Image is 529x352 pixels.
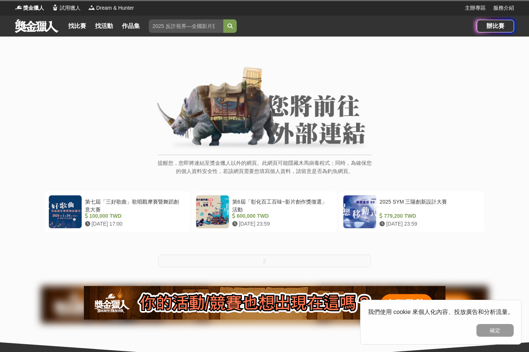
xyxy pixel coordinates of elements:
a: 找活動 [92,21,116,31]
div: 600,000 TWD [232,212,330,220]
a: 辦比賽 [477,20,514,32]
img: Logo [15,4,22,11]
img: 905fc34d-8193-4fb2-a793-270a69788fd0.png [84,286,445,320]
img: Logo [88,4,95,11]
div: 2025 SYM 三陽創新設計大賽 [380,198,478,212]
a: 第七屆「三好歌曲」歌唱觀摩賽暨舞蹈創意大賽 100,000 TWD [DATE] 17:00 [45,191,190,232]
a: 找比賽 [65,21,89,31]
div: 第6屆「彰化百工百味~影片創作獎徵選」活動 [232,198,330,212]
div: 779,200 TWD [380,212,478,220]
a: 第6屆「彰化百工百味~影片創作獎徵選」活動 600,000 TWD [DATE] 23:59 [192,191,337,232]
p: 提醒您，您即將連結至獎金獵人以外的網頁。此網頁可能隱藏木馬病毒程式；同時，為確保您的個人資料安全性，若該網頁需要您填寫個人資料，請留意是否為釣魚網頁。 [157,159,372,183]
a: 2025 SYM 三陽創新設計大賽 779,200 TWD [DATE] 23:59 [339,191,484,232]
div: [DATE] 23:59 [232,220,330,228]
div: [DATE] 23:59 [380,220,478,228]
input: 2025 反詐視界—全國影片競賽 [149,19,223,33]
img: External Link Banner [157,67,372,151]
span: 獎金獵人 [23,4,44,12]
a: 作品集 [119,21,143,31]
div: 100,000 TWD [85,212,183,220]
a: 主辦專區 [465,4,486,12]
div: [DATE] 17:00 [85,220,183,228]
a: Logo試用獵人 [51,4,81,12]
div: 第七屆「三好歌曲」歌唱觀摩賽暨舞蹈創意大賽 [85,198,183,212]
img: Logo [51,4,59,11]
a: Logo獎金獵人 [15,4,44,12]
span: 試用獵人 [60,4,81,12]
button: 確定 [476,324,514,337]
a: LogoDream & Hunter [88,4,134,12]
span: 我們使用 cookie 來個人化內容、投放廣告和分析流量。 [368,309,514,315]
button: 2 [158,255,371,267]
a: 服務介紹 [493,4,514,12]
span: Dream & Hunter [96,4,134,12]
